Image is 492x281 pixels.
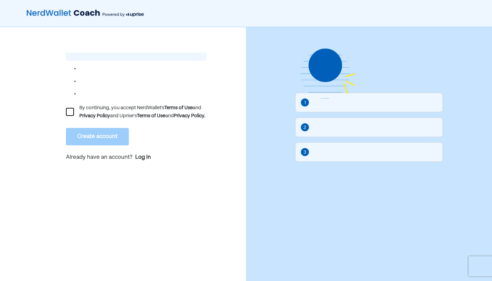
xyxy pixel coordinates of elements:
[164,104,193,112] div: Terms of Use
[66,153,207,162] p: Already have an account?
[137,112,165,120] div: Terms of Use
[304,149,306,156] div: 3
[304,99,306,107] div: 1
[135,153,151,161] a: Log in
[79,112,110,120] div: Privacy Policy
[79,104,207,120] div: By continuing, you accept NerdWallet’s and and Uprise's and
[66,128,129,145] button: Create account
[304,124,306,131] div: 2
[174,112,205,120] div: Privacy Policy.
